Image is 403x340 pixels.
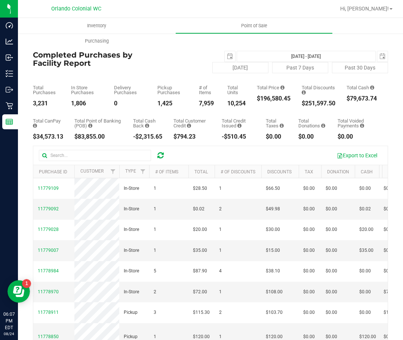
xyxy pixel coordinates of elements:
[303,205,315,213] span: $0.00
[326,226,337,233] span: $0.00
[359,205,371,213] span: $0.02
[6,54,13,61] inline-svg: Inbound
[326,268,337,275] span: $0.00
[219,288,222,296] span: 1
[77,22,116,29] span: Inventory
[359,268,371,275] span: $0.00
[125,169,136,174] a: Type
[199,85,216,95] div: # of Items
[88,123,92,128] i: Sum of the successful, non-voided point-of-banking payment transactions, both via payment termina...
[71,101,103,106] div: 1,806
[377,51,388,62] span: select
[266,134,287,140] div: $0.00
[173,118,210,128] div: Total Customer Credit
[124,268,139,275] span: In-Store
[359,309,371,316] span: $0.00
[22,279,31,288] iframe: Resource center unread badge
[302,85,335,95] div: Total Discounts
[332,149,382,162] button: Export to Excel
[193,288,207,296] span: $72.00
[298,118,326,128] div: Total Donations
[222,118,254,128] div: Total Credit Issued
[272,62,328,73] button: Past 7 Days
[303,288,315,296] span: $0.00
[384,268,395,275] span: $0.00
[359,288,371,296] span: $0.00
[6,70,13,77] inline-svg: Inventory
[237,123,242,128] i: Sum of all account credit issued for all refunds from returned purchases in the date range.
[74,118,122,128] div: Total Point of Banking (POB)
[6,102,13,109] inline-svg: Retail
[326,309,337,316] span: $0.00
[33,134,63,140] div: $34,573.13
[75,38,119,44] span: Purchasing
[303,185,315,192] span: $0.00
[219,226,222,233] span: 1
[154,309,156,316] span: 3
[302,90,306,95] i: Sum of the discount values applied to the all purchases in the date range.
[114,85,146,95] div: Delivery Purchases
[157,101,188,106] div: 1,425
[38,206,59,211] span: 11779092
[74,134,122,140] div: $83,855.00
[257,96,290,102] div: $196,580.45
[347,96,377,102] div: $79,673.74
[39,150,151,161] input: Search...
[33,101,60,106] div: 3,231
[155,169,178,174] a: # of Items
[39,169,67,174] a: Purchase ID
[38,334,59,339] span: 11778850
[193,268,207,275] span: $87.90
[124,226,139,233] span: In-Store
[222,134,254,140] div: -$510.45
[193,309,210,316] span: $115.30
[338,134,377,140] div: $0.00
[267,169,292,174] a: Discounts
[266,268,280,275] span: $38.10
[194,169,208,174] a: Total
[370,85,374,90] i: Sum of the successful, non-voided cash payment transactions for all purchases in the date range. ...
[173,134,210,140] div: $794.23
[303,226,315,233] span: $0.00
[193,247,207,254] span: $35.00
[51,6,101,12] span: Orlando Colonial WC
[266,309,283,316] span: $103.70
[257,85,290,90] div: Total Price
[154,205,156,213] span: 1
[133,134,162,140] div: -$2,315.65
[305,169,313,174] a: Tax
[298,134,326,140] div: $0.00
[347,85,377,90] div: Total Cash
[154,288,156,296] span: 2
[38,186,59,191] span: 11779109
[384,288,398,296] span: $72.00
[175,18,333,34] a: Point of Sale
[266,288,283,296] span: $108.00
[384,247,395,254] span: $0.00
[326,247,337,254] span: $0.00
[219,205,222,213] span: 2
[157,85,188,95] div: Pickup Purchases
[193,226,207,233] span: $20.00
[124,288,139,296] span: In-Store
[303,268,315,275] span: $0.00
[321,123,325,128] i: Sum of all round-up-to-next-dollar total price adjustments for all purchases in the date range.
[326,288,337,296] span: $0.00
[193,185,207,192] span: $28.50
[6,38,13,45] inline-svg: Analytics
[219,268,222,275] span: 4
[338,118,377,128] div: Total Voided Payments
[384,185,395,192] span: $0.00
[280,123,284,128] i: Sum of the total taxes for all purchases in the date range.
[266,205,280,213] span: $49.98
[280,85,284,90] i: Sum of the total prices of all purchases in the date range.
[3,311,15,331] p: 06:07 PM EDT
[7,280,30,303] iframe: Resource center
[193,205,204,213] span: $0.02
[114,101,146,106] div: 0
[384,309,400,316] span: $115.30
[33,118,63,128] div: Total CanPay
[219,247,222,254] span: 1
[326,185,337,192] span: $0.00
